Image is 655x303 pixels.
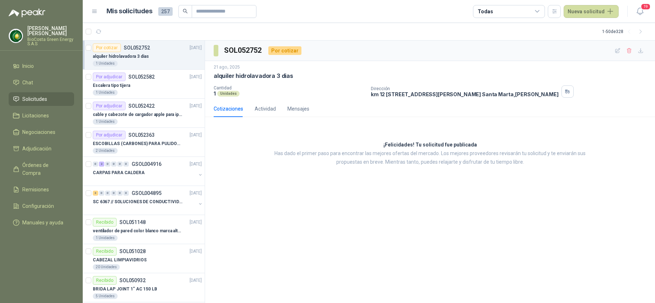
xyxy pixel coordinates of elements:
[93,286,157,293] p: BRIDA LAP JOINT 1" AC 150 LB
[158,7,173,16] span: 257
[641,3,651,10] span: 19
[99,162,104,167] div: 2
[83,70,205,99] a: Por adjudicarSOL052582[DATE] Escalera tipo tijera1 Unidades
[224,45,263,56] h3: SOL052752
[27,37,74,46] p: BioCosta Green Energy S.A.S
[22,62,34,70] span: Inicio
[93,140,182,147] p: ESCOBILLAS (CARBONES) PARA PULIDORA DEWALT
[117,162,123,167] div: 0
[217,91,240,97] div: Unidades
[9,59,74,73] a: Inicio
[83,215,205,244] a: RecibidoSOL051148[DATE] ventilador de pared color blanco marca alteza1 Unidades
[268,46,301,55] div: Por cotizar
[190,132,202,139] p: [DATE]
[93,257,146,264] p: CABEZAL LIMPIAVIDRIOS
[214,72,293,80] p: alquiler hidrolavadora 3 dias
[117,191,123,196] div: 0
[93,218,117,227] div: Recibido
[22,186,49,194] span: Remisiones
[132,191,162,196] p: GSOL004895
[9,9,45,17] img: Logo peakr
[9,109,74,122] a: Licitaciones
[633,5,646,18] button: 19
[383,141,477,149] h3: ¡Felicidades! Tu solicitud fue publicada
[93,111,182,118] p: cable y cabezote de cargador apple para iphone
[22,145,51,153] span: Adjudicación
[93,148,118,154] div: 2 Unidades
[106,6,153,17] h1: Mis solicitudes
[214,85,365,90] p: Cantidad
[123,191,129,196] div: 0
[119,220,146,225] p: SOL051148
[93,43,121,52] div: Por cotizar
[99,191,104,196] div: 0
[190,219,202,226] p: [DATE]
[22,161,67,177] span: Órdenes de Compra
[602,26,646,37] div: 1 - 50 de 328
[214,64,240,71] p: 21 ago, 2025
[190,103,202,109] p: [DATE]
[255,105,276,113] div: Actividad
[93,162,98,167] div: 0
[93,102,126,110] div: Por adjudicar
[9,216,74,229] a: Manuales y ayuda
[22,112,49,120] span: Licitaciones
[93,293,118,299] div: 5 Unidades
[287,105,309,113] div: Mensajes
[371,86,559,91] p: Dirección
[9,125,74,139] a: Negociaciones
[9,92,74,106] a: Solicitudes
[214,105,243,113] div: Cotizaciones
[93,131,126,139] div: Por adjudicar
[111,162,117,167] div: 0
[128,74,155,79] p: SOL052582
[22,95,47,103] span: Solicitudes
[93,247,117,256] div: Recibido
[123,162,129,167] div: 0
[190,277,202,284] p: [DATE]
[105,191,110,196] div: 0
[9,142,74,155] a: Adjudicación
[119,278,146,283] p: SOL050932
[93,228,182,234] p: ventilador de pared color blanco marca alteza
[93,169,145,176] p: CARPAS PARA CALDERA
[93,119,118,125] div: 1 Unidades
[22,128,55,136] span: Negociaciones
[9,29,23,43] img: Company Logo
[190,74,202,80] p: [DATE]
[93,90,118,95] div: 1 Unidades
[119,249,146,254] p: SOL051028
[132,162,162,167] p: GSOL004916
[22,219,63,227] span: Manuales y ayuda
[190,190,202,197] p: [DATE]
[478,8,493,15] div: Todas
[83,273,205,302] a: RecibidoSOL050932[DATE] BRIDA LAP JOINT 1" AC 150 LB5 Unidades
[93,53,149,60] p: alquiler hidrolavadora 3 dias
[93,276,117,285] div: Recibido
[93,191,98,196] div: 3
[190,248,202,255] p: [DATE]
[93,82,130,89] p: Escalera tipo tijera
[183,9,188,14] span: search
[9,158,74,180] a: Órdenes de Compra
[564,5,619,18] button: Nueva solicitud
[9,199,74,213] a: Configuración
[214,90,216,97] p: 1
[83,41,205,70] a: Por cotizarSOL052752[DATE] alquiler hidrolavadora 3 dias1 Unidades
[83,128,205,157] a: Por adjudicarSOL052363[DATE] ESCOBILLAS (CARBONES) PARA PULIDORA DEWALT2 Unidades
[124,45,150,50] p: SOL052752
[111,191,117,196] div: 0
[83,99,205,128] a: Por adjudicarSOL052422[DATE] cable y cabezote de cargador apple para iphone1 Unidades
[9,183,74,196] a: Remisiones
[93,189,203,212] a: 3 0 0 0 0 0 GSOL004895[DATE] SC 6367 // SOLUCIONES DE CONDUCTIVIDAD
[22,79,33,87] span: Chat
[93,61,118,66] div: 1 Unidades
[190,45,202,51] p: [DATE]
[27,26,74,36] p: [PERSON_NAME] [PERSON_NAME]
[93,160,203,183] a: 0 2 0 0 0 0 GSOL004916[DATE] CARPAS PARA CALDERA
[93,73,126,81] div: Por adjudicar
[22,202,54,210] span: Configuración
[371,91,559,97] p: km 12 [STREET_ADDRESS][PERSON_NAME] Santa Marta , [PERSON_NAME]
[190,161,202,168] p: [DATE]
[128,132,155,137] p: SOL052363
